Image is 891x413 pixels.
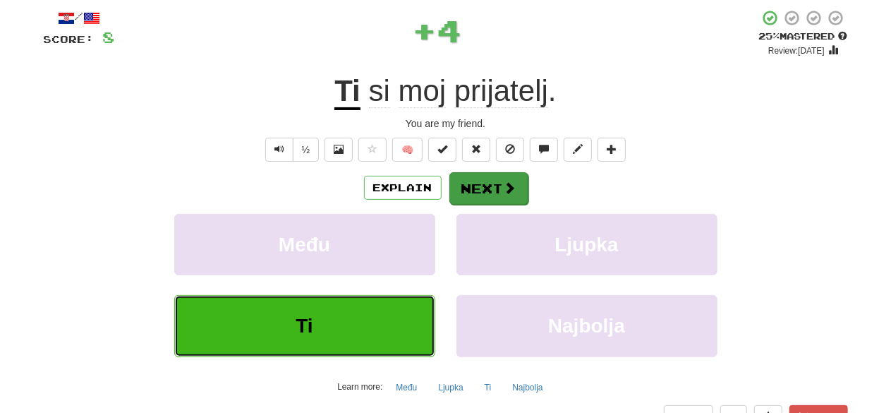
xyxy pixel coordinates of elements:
[412,9,437,52] span: +
[564,138,592,162] button: Edit sentence (alt+d)
[504,377,550,398] button: Najbolja
[337,382,382,392] small: Learn more:
[334,74,360,110] u: Ti
[430,377,471,398] button: Ljupka
[496,138,524,162] button: Ignore sentence (alt+i)
[768,46,825,56] small: Review: [DATE]
[548,315,625,337] span: Najbolja
[456,295,717,357] button: Najbolja
[296,315,313,337] span: Ti
[360,74,557,108] span: .
[462,138,490,162] button: Reset to 0% Mastered (alt+r)
[174,214,435,275] button: Među
[554,234,618,256] span: Ljupka
[262,138,320,162] div: Text-to-speech controls
[364,176,442,200] button: Explain
[388,377,425,398] button: Među
[279,234,330,256] span: Među
[392,138,423,162] button: 🧠
[456,214,717,275] button: Ljupka
[358,138,387,162] button: Favorite sentence (alt+f)
[598,138,626,162] button: Add to collection (alt+a)
[174,295,435,357] button: Ti
[369,74,390,108] span: si
[477,377,499,398] button: Ti
[759,30,848,43] div: Mastered
[325,138,353,162] button: Show image (alt+x)
[44,9,115,27] div: /
[449,172,528,205] button: Next
[454,74,548,108] span: prijatelj
[44,116,848,131] div: You are my friend.
[428,138,456,162] button: Set this sentence to 100% Mastered (alt+m)
[293,138,320,162] button: ½
[530,138,558,162] button: Discuss sentence (alt+u)
[265,138,293,162] button: Play sentence audio (ctl+space)
[399,74,447,108] span: moj
[437,13,461,48] span: 4
[103,28,115,46] span: 8
[44,33,95,45] span: Score:
[759,30,780,42] span: 25 %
